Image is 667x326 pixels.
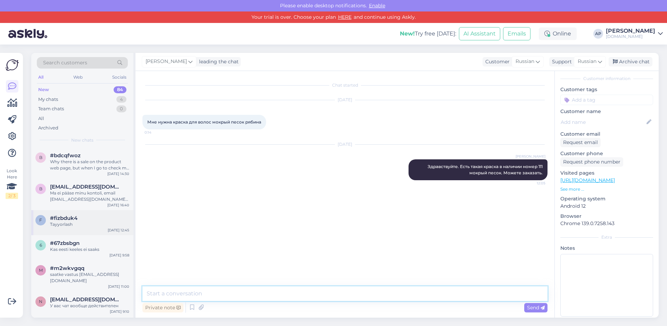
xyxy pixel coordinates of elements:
p: Android 12 [560,202,653,210]
div: Ma ei pääse minu kontoli, email [EMAIL_ADDRESS][DOMAIN_NAME] mi git parooliuuendamise linkki ei o... [50,190,129,202]
div: AP [593,29,603,39]
span: braunoola@gmail.com [50,184,122,190]
p: Notes [560,245,653,252]
span: #67zbsbgn [50,240,80,246]
span: [PERSON_NAME] [146,58,187,65]
div: Chat started [142,82,547,88]
span: f [39,217,42,223]
span: b [39,186,42,191]
span: Russian [516,58,534,65]
div: Request phone number [560,157,623,167]
span: n [39,299,42,304]
p: Browser [560,213,653,220]
div: leading the chat [196,58,239,65]
div: Extra [560,234,653,240]
div: Tayyorlash [50,221,129,228]
div: Customer information [560,75,653,82]
span: Search customers [43,59,87,66]
span: New chats [71,137,93,143]
div: Why there is a sale on the product web page, but when I go to check my goods, the sale is missing? [50,159,129,171]
span: [PERSON_NAME] [516,154,545,159]
div: [DATE] 16:40 [107,202,129,208]
span: Мне нужна краска для волос мокрый песок рябина [147,119,261,125]
span: Russian [578,58,596,65]
div: All [37,73,45,82]
b: New! [400,30,415,37]
span: nastyxa86@list.ru [50,296,122,303]
span: m [39,268,43,273]
p: Visited pages [560,169,653,177]
p: Customer name [560,108,653,115]
p: Chrome 139.0.7258.143 [560,220,653,227]
button: Emails [503,27,530,40]
a: HERE [336,14,354,20]
div: [PERSON_NAME] [606,28,655,34]
div: Kas eesti keeles ei saaks [50,246,129,253]
div: [DATE] 12:45 [108,228,129,233]
span: 0:14 [145,130,171,135]
span: #fizbduk4 [50,215,77,221]
span: 12:05 [519,181,545,186]
span: b [39,155,42,160]
div: 84 [114,86,126,93]
div: 4 [116,96,126,103]
span: #m2wkvgqq [50,265,84,271]
a: [URL][DOMAIN_NAME] [560,177,615,183]
p: Customer phone [560,150,653,157]
div: [DATE] [142,141,547,148]
div: Customer [483,58,510,65]
div: [DATE] [142,97,547,103]
button: AI Assistant [459,27,500,40]
p: Operating system [560,195,653,202]
div: Look Here [6,168,18,199]
div: [DATE] 9:58 [109,253,129,258]
div: Archived [38,125,58,132]
p: Customer email [560,130,653,138]
div: All [38,115,44,122]
div: [DATE] 14:30 [107,171,129,176]
div: Web [72,73,84,82]
span: #bdcqfwoz [50,152,81,159]
div: My chats [38,96,58,103]
img: Askly Logo [6,58,19,72]
span: 6 [40,242,42,248]
div: 2 / 3 [6,193,18,199]
div: Socials [111,73,128,82]
div: Private note [142,303,183,312]
div: Online [539,27,577,40]
span: Здравствуйте. Есть такая краска в наличии номер 111 мокрый песок. Можете заказать. [428,164,544,175]
div: 0 [116,105,126,112]
div: Archive chat [609,57,652,66]
div: [DATE] 11:00 [108,284,129,289]
div: saatke vastus [EMAIL_ADDRESS][DOMAIN_NAME] [50,271,129,284]
input: Add a tag [560,95,653,105]
div: New [38,86,49,93]
div: Support [549,58,572,65]
p: See more ... [560,186,653,192]
div: [DATE] 9:10 [110,309,129,314]
div: Team chats [38,105,64,112]
span: Enable [367,2,387,9]
div: Try free [DATE]: [400,30,456,38]
div: [DOMAIN_NAME] [606,34,655,39]
p: Customer tags [560,86,653,93]
div: У вас чат вообще действителен [50,303,129,309]
div: Request email [560,138,601,147]
a: [PERSON_NAME][DOMAIN_NAME] [606,28,663,39]
input: Add name [561,118,645,126]
span: Send [527,304,545,311]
